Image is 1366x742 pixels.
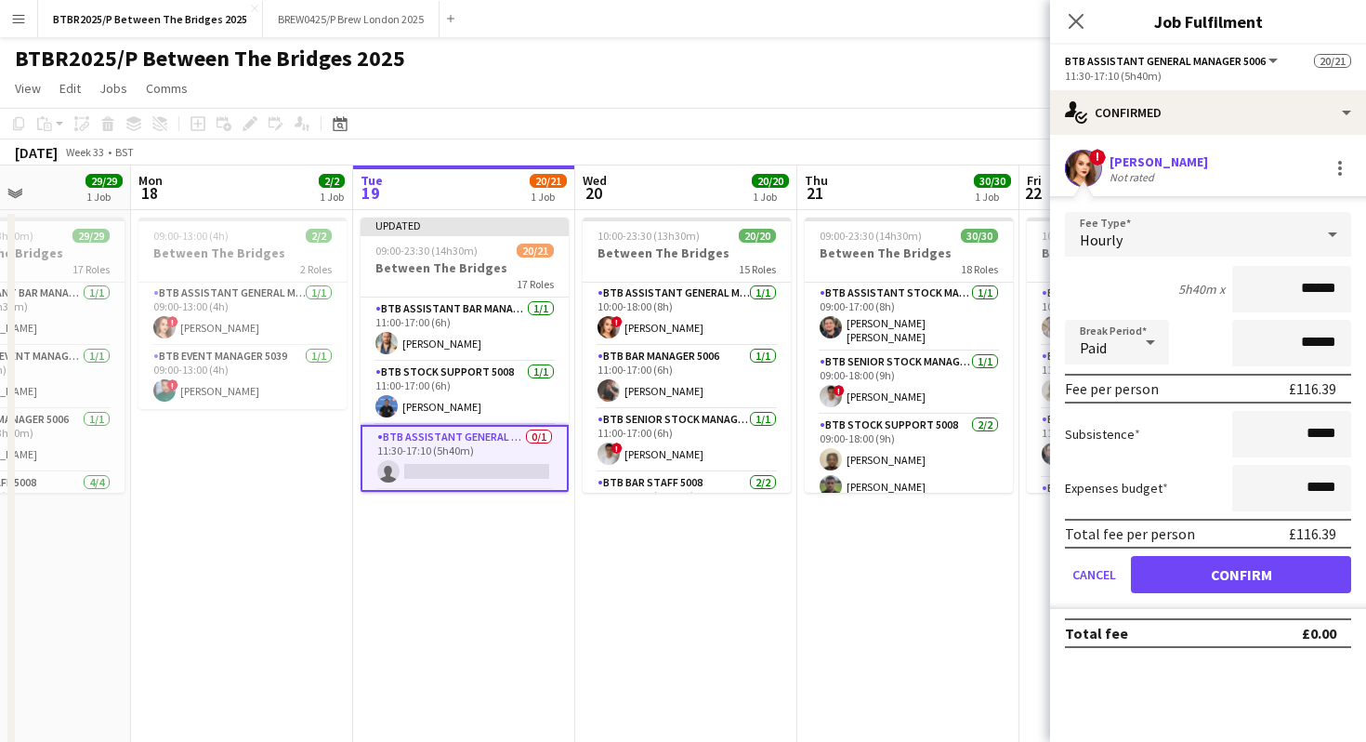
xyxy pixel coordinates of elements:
[300,262,332,276] span: 2 Roles
[167,379,178,391] span: !
[1080,338,1107,357] span: Paid
[361,218,569,493] app-job-card: Updated09:00-23:30 (14h30m)20/21Between The Bridges17 Roles[PERSON_NAME] [PERSON_NAME]BTB Event M...
[52,76,88,100] a: Edit
[583,346,791,409] app-card-role: BTB Bar Manager 50061/111:00-17:00 (6h)[PERSON_NAME]
[1042,229,1169,243] span: 10:00-00:30 (14h30m) (Sat)
[583,172,607,189] span: Wed
[805,283,1013,351] app-card-role: BTB Assistant Stock Manager 50061/109:00-17:00 (8h)[PERSON_NAME] [PERSON_NAME]
[115,145,134,159] div: BST
[361,298,569,362] app-card-role: BTB Assistant Bar Manager 50061/111:00-17:00 (6h)[PERSON_NAME]
[320,190,344,204] div: 1 Job
[753,190,788,204] div: 1 Job
[1065,624,1128,643] div: Total fee
[583,472,791,563] app-card-role: BTB Bar Staff 50082/211:00-17:30 (6h30m)
[361,362,569,425] app-card-role: BTB Stock support 50081/111:00-17:00 (6h)[PERSON_NAME]
[805,245,1013,261] h3: Between The Bridges
[72,262,110,276] span: 17 Roles
[583,245,791,261] h3: Between The Bridges
[1027,478,1235,568] app-card-role: BTB Bar Staff 50082/2
[146,80,188,97] span: Comms
[611,443,623,454] span: !
[1110,170,1158,184] div: Not rated
[319,174,345,188] span: 2/2
[167,316,178,327] span: !
[1289,379,1336,398] div: £116.39
[153,229,229,243] span: 09:00-13:00 (4h)
[1178,281,1225,298] div: 5h40m x
[1131,556,1351,593] button: Confirm
[361,259,569,276] h3: Between The Bridges
[15,80,41,97] span: View
[306,229,332,243] span: 2/2
[136,182,163,204] span: 18
[1065,556,1123,593] button: Cancel
[7,76,48,100] a: View
[1027,218,1235,493] app-job-card: 10:00-00:30 (14h30m) (Sat)34/34Between The Bridges21 RolesBTB Junior Event Manager 50391/110:00-1...
[1027,283,1235,346] app-card-role: BTB Junior Event Manager 50391/110:00-18:00 (8h)![PERSON_NAME]
[1302,624,1336,643] div: £0.00
[517,244,554,258] span: 20/21
[263,1,440,37] button: BREW0425/P Brew London 2025
[961,229,998,243] span: 30/30
[361,425,569,492] app-card-role: BTB Assistant General Manager 50060/111:30-17:10 (5h40m)
[1314,54,1351,68] span: 20/21
[805,415,1013,505] app-card-role: BTB Stock support 50082/209:00-18:00 (9h)[PERSON_NAME][PERSON_NAME]
[805,218,1013,493] app-job-card: 09:00-23:30 (14h30m)30/30Between The Bridges18 RolesBTB Assistant Stock Manager 50061/109:00-17:0...
[1065,69,1351,83] div: 11:30-17:10 (5h40m)
[752,174,789,188] span: 20/20
[1027,172,1042,189] span: Fri
[99,80,127,97] span: Jobs
[1065,426,1140,443] label: Subsistence
[61,145,108,159] span: Week 33
[1050,90,1366,135] div: Confirmed
[138,346,347,409] app-card-role: BTB Event Manager 50391/109:00-13:00 (4h)![PERSON_NAME]
[1289,524,1336,543] div: £116.39
[72,229,110,243] span: 29/29
[59,80,81,97] span: Edit
[138,218,347,409] app-job-card: 09:00-13:00 (4h)2/2Between The Bridges2 RolesBTB Assistant General Manager 50061/109:00-13:00 (4h...
[38,1,263,37] button: BTBR2025/P Between The Bridges 2025
[1027,245,1235,261] h3: Between The Bridges
[580,182,607,204] span: 20
[805,351,1013,415] app-card-role: BTB Senior Stock Manager 50061/109:00-18:00 (9h)![PERSON_NAME]
[739,262,776,276] span: 15 Roles
[530,174,567,188] span: 20/21
[1065,54,1281,68] button: BTB Assistant General Manager 5006
[802,182,828,204] span: 21
[1050,9,1366,33] h3: Job Fulfilment
[138,245,347,261] h3: Between The Bridges
[1089,149,1106,166] span: !
[361,172,383,189] span: Tue
[1065,379,1159,398] div: Fee per person
[138,283,347,346] app-card-role: BTB Assistant General Manager 50061/109:00-13:00 (4h)![PERSON_NAME]
[598,229,700,243] span: 10:00-23:30 (13h30m)
[975,190,1010,204] div: 1 Job
[517,277,554,291] span: 17 Roles
[834,385,845,396] span: !
[739,229,776,243] span: 20/20
[138,76,195,100] a: Comms
[361,218,569,232] div: Updated
[1027,409,1235,478] app-card-role: BTB Assistant Stock Manager 50061/111:00-17:00 (6h)[PERSON_NAME] [PERSON_NAME]
[138,172,163,189] span: Mon
[1065,524,1195,543] div: Total fee per person
[583,218,791,493] app-job-card: 10:00-23:30 (13h30m)20/20Between The Bridges15 RolesBTB Assistant General Manager 50061/110:00-18...
[1065,54,1266,68] span: BTB Assistant General Manager 5006
[1080,231,1123,249] span: Hourly
[1024,182,1042,204] span: 22
[820,229,922,243] span: 09:00-23:30 (14h30m)
[15,45,405,73] h1: BTBR2025/P Between The Bridges 2025
[961,262,998,276] span: 18 Roles
[92,76,135,100] a: Jobs
[611,316,623,327] span: !
[358,182,383,204] span: 19
[531,190,566,204] div: 1 Job
[1027,346,1235,409] app-card-role: BTB Assistant Bar Manager 50061/111:00-17:00 (6h)[PERSON_NAME]
[85,174,123,188] span: 29/29
[1110,153,1208,170] div: [PERSON_NAME]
